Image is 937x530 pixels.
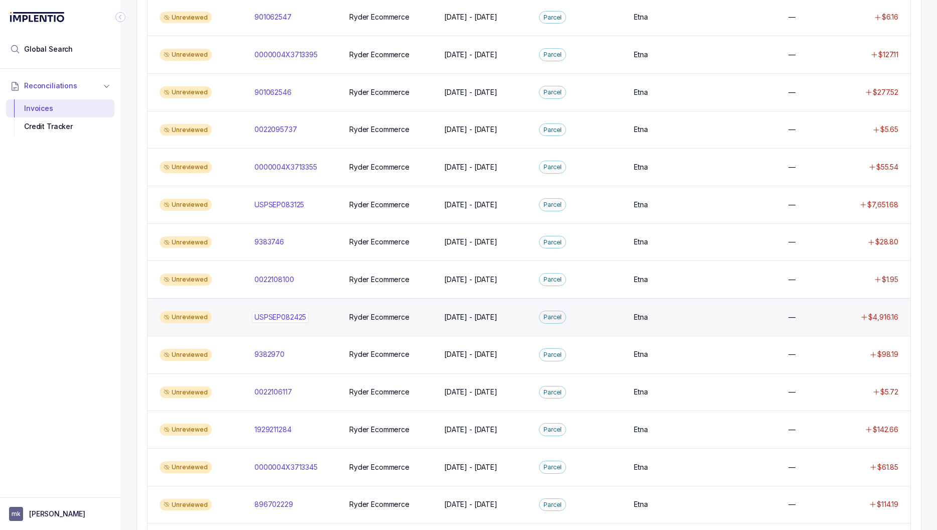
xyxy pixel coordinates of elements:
[349,162,410,172] p: Ryder Ecommerce
[788,499,795,509] p: —
[544,50,562,60] p: Parcel
[544,162,562,172] p: Parcel
[349,200,410,210] p: Ryder Ecommerce
[444,87,497,97] p: [DATE] - [DATE]
[444,462,497,472] p: [DATE] - [DATE]
[788,200,795,210] p: —
[634,499,647,509] p: Etna
[254,124,297,135] p: 0022095737
[788,237,795,247] p: —
[444,275,497,285] p: [DATE] - [DATE]
[9,507,111,521] button: User initials[PERSON_NAME]
[788,162,795,172] p: —
[634,124,647,135] p: Etna
[444,499,497,509] p: [DATE] - [DATE]
[877,499,898,509] p: $114.19
[867,200,898,210] p: $7,651.68
[444,124,497,135] p: [DATE] - [DATE]
[634,275,647,285] p: Etna
[160,236,212,248] div: Unreviewed
[444,312,497,322] p: [DATE] - [DATE]
[160,424,212,436] div: Unreviewed
[544,200,562,210] p: Parcel
[882,275,898,285] p: $1.95
[24,81,77,91] span: Reconciliations
[160,386,212,399] div: Unreviewed
[875,237,898,247] p: $28.80
[160,274,212,286] div: Unreviewed
[254,425,292,435] p: 1929211284
[254,275,294,285] p: 0022108100
[254,200,304,210] p: USPSEP083125
[544,462,562,472] p: Parcel
[254,349,285,359] p: 9382970
[788,387,795,397] p: —
[6,75,114,97] button: Reconciliations
[444,12,497,22] p: [DATE] - [DATE]
[9,507,23,521] span: User initials
[444,162,497,172] p: [DATE] - [DATE]
[14,99,106,117] div: Invoices
[878,50,898,60] p: $127.11
[254,462,318,472] p: 0000004X3713345
[349,237,410,247] p: Ryder Ecommerce
[634,162,647,172] p: Etna
[788,87,795,97] p: —
[880,387,898,397] p: $5.72
[444,387,497,397] p: [DATE] - [DATE]
[634,87,647,97] p: Etna
[254,237,284,247] p: 9383746
[160,12,212,24] div: Unreviewed
[634,12,647,22] p: Etna
[544,13,562,23] p: Parcel
[349,349,410,359] p: Ryder Ecommerce
[349,50,410,60] p: Ryder Ecommerce
[349,387,410,397] p: Ryder Ecommerce
[634,50,647,60] p: Etna
[788,349,795,359] p: —
[349,12,410,22] p: Ryder Ecommerce
[868,312,898,322] p: $4,916.16
[29,509,85,519] p: [PERSON_NAME]
[880,124,898,135] p: $5.65
[254,50,318,60] p: 0000004X3713395
[444,425,497,435] p: [DATE] - [DATE]
[877,462,898,472] p: $61.85
[873,425,898,435] p: $142.66
[544,275,562,285] p: Parcel
[160,499,212,511] div: Unreviewed
[544,500,562,510] p: Parcel
[444,200,497,210] p: [DATE] - [DATE]
[634,425,647,435] p: Etna
[544,125,562,135] p: Parcel
[788,312,795,322] p: —
[544,237,562,247] p: Parcel
[634,462,647,472] p: Etna
[876,162,898,172] p: $55.54
[544,387,562,398] p: Parcel
[788,275,795,285] p: —
[882,12,898,22] p: $6.16
[349,275,410,285] p: Ryder Ecommerce
[160,349,212,361] div: Unreviewed
[254,12,292,22] p: 901062547
[349,425,410,435] p: Ryder Ecommerce
[877,349,898,359] p: $98.19
[788,124,795,135] p: —
[444,349,497,359] p: [DATE] - [DATE]
[634,237,647,247] p: Etna
[634,387,647,397] p: Etna
[788,462,795,472] p: —
[254,387,292,397] p: 0022106117
[544,425,562,435] p: Parcel
[160,461,212,473] div: Unreviewed
[254,162,317,172] p: 0000004X3713355
[254,87,292,97] p: 901062546
[634,312,647,322] p: Etna
[544,312,562,322] p: Parcel
[349,312,410,322] p: Ryder Ecommerce
[788,425,795,435] p: —
[160,124,212,136] div: Unreviewed
[788,12,795,22] p: —
[349,124,410,135] p: Ryder Ecommerce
